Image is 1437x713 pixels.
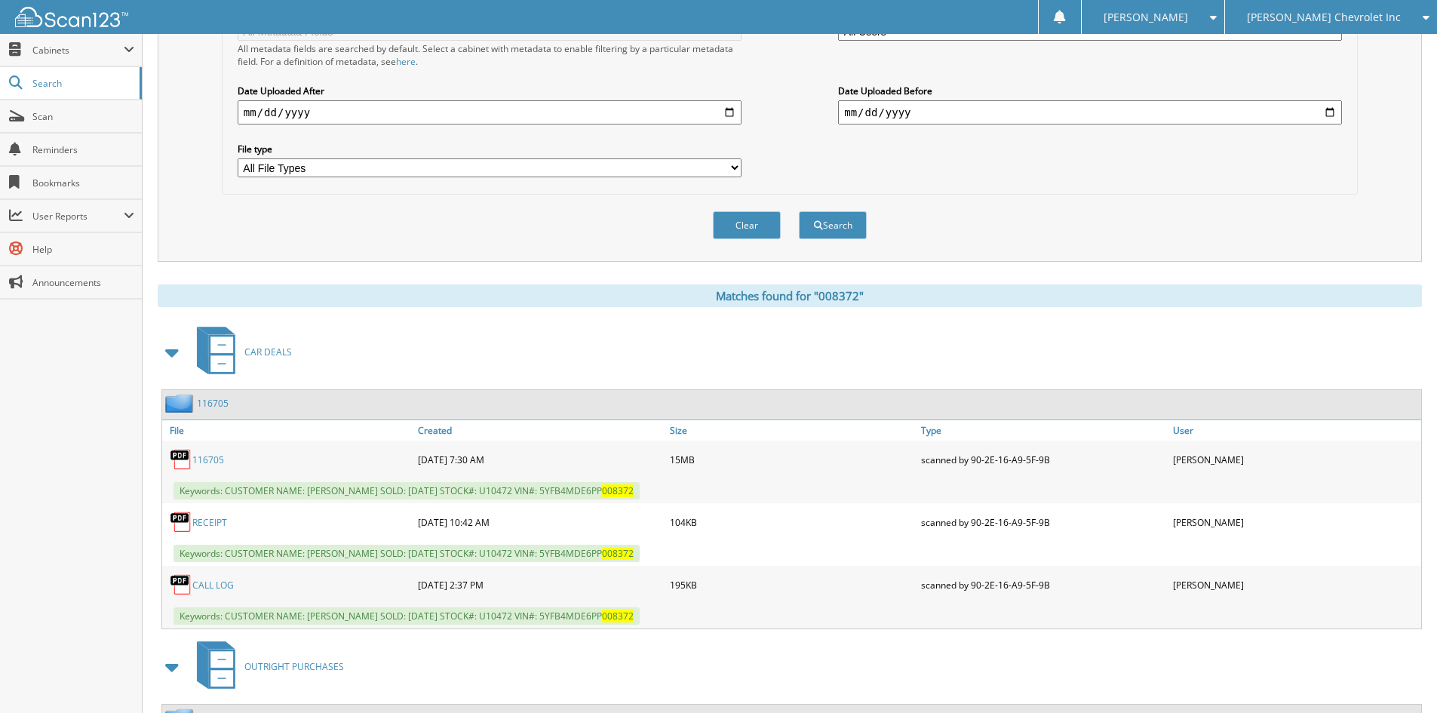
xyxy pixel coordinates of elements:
[244,660,344,673] span: OUTRIGHT PURCHASES
[165,394,197,413] img: folder2.png
[1247,13,1401,22] span: [PERSON_NAME] Chevrolet Inc
[244,346,292,358] span: CAR DEALS
[192,453,224,466] a: 116705
[162,420,414,441] a: File
[192,579,234,592] a: CALL LOG
[1104,13,1188,22] span: [PERSON_NAME]
[170,511,192,533] img: PDF.png
[1362,641,1437,713] iframe: Chat Widget
[238,42,742,68] div: All metadata fields are searched by default. Select a cabinet with metadata to enable filtering b...
[158,284,1422,307] div: Matches found for "008372"
[917,507,1169,537] div: scanned by 90-2E-16-A9-5F-9B
[238,143,742,155] label: File type
[173,607,640,625] span: Keywords: CUSTOMER NAME: [PERSON_NAME] SOLD: [DATE] STOCK#: U10472 VIN#: 5YFB4MDE6PP
[32,177,134,189] span: Bookmarks
[917,444,1169,475] div: scanned by 90-2E-16-A9-5F-9B
[838,85,1342,97] label: Date Uploaded Before
[32,44,124,57] span: Cabinets
[192,516,227,529] a: RECEIPT
[197,397,229,410] a: 116705
[414,507,666,537] div: [DATE] 10:42 AM
[170,448,192,471] img: PDF.png
[32,77,132,90] span: Search
[188,637,344,696] a: OUTRIGHT PURCHASES
[396,55,416,68] a: here
[602,610,634,622] span: 008372
[917,420,1169,441] a: Type
[414,570,666,600] div: [DATE] 2:37 PM
[238,85,742,97] label: Date Uploaded After
[666,507,918,537] div: 104KB
[666,444,918,475] div: 15MB
[799,211,867,239] button: Search
[1169,444,1421,475] div: [PERSON_NAME]
[238,100,742,124] input: start
[32,110,134,123] span: Scan
[414,444,666,475] div: [DATE] 7:30 AM
[32,276,134,289] span: Announcements
[32,143,134,156] span: Reminders
[15,7,128,27] img: scan123-logo-white.svg
[170,573,192,596] img: PDF.png
[1169,420,1421,441] a: User
[32,210,124,223] span: User Reports
[32,243,134,256] span: Help
[666,420,918,441] a: Size
[838,100,1342,124] input: end
[414,420,666,441] a: Created
[602,547,634,560] span: 008372
[173,545,640,562] span: Keywords: CUSTOMER NAME: [PERSON_NAME] SOLD: [DATE] STOCK#: U10472 VIN#: 5YFB4MDE6PP
[917,570,1169,600] div: scanned by 90-2E-16-A9-5F-9B
[602,484,634,497] span: 008372
[188,322,292,382] a: CAR DEALS
[713,211,781,239] button: Clear
[1169,570,1421,600] div: [PERSON_NAME]
[1169,507,1421,537] div: [PERSON_NAME]
[173,482,640,499] span: Keywords: CUSTOMER NAME: [PERSON_NAME] SOLD: [DATE] STOCK#: U10472 VIN#: 5YFB4MDE6PP
[666,570,918,600] div: 195KB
